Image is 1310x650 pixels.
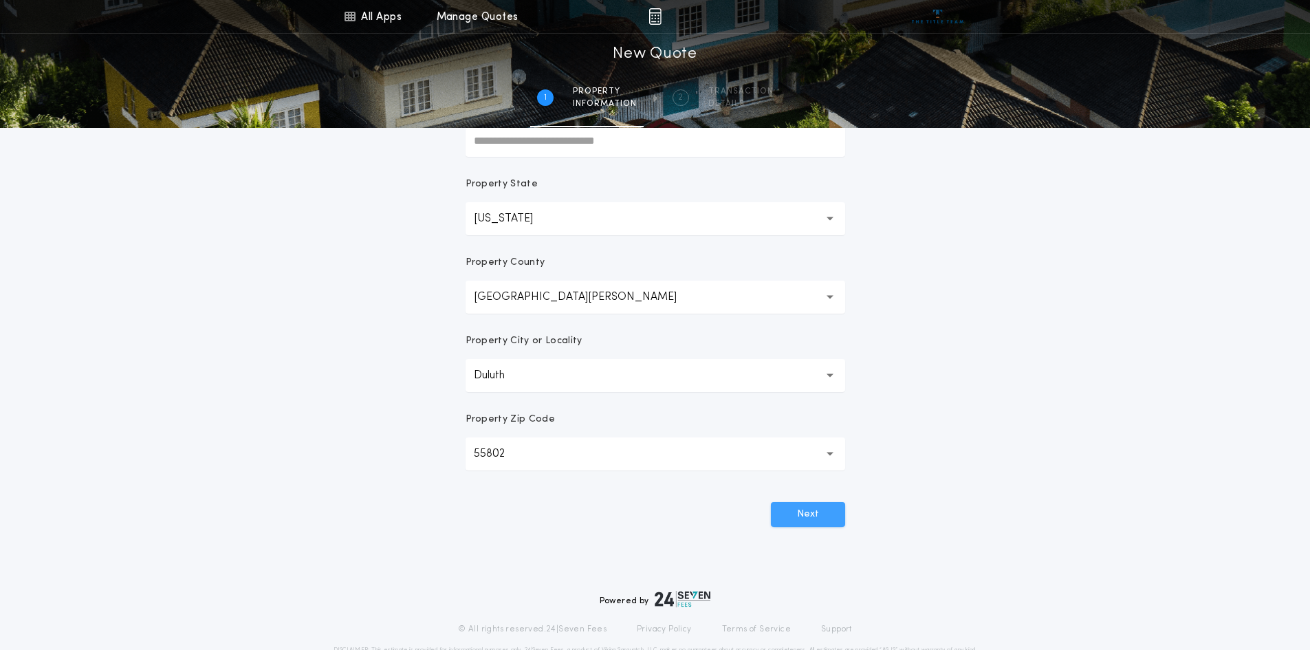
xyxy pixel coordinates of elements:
[912,10,963,23] img: vs-icon
[722,624,791,635] a: Terms of Service
[613,43,697,65] h1: New Quote
[466,202,845,235] button: [US_STATE]
[573,86,637,97] span: Property
[466,177,538,191] p: Property State
[771,502,845,527] button: Next
[648,8,662,25] img: img
[678,92,683,103] h2: 2
[474,210,555,227] p: [US_STATE]
[573,98,637,109] span: information
[466,281,845,314] button: [GEOGRAPHIC_DATA][PERSON_NAME]
[466,359,845,392] button: Duluth
[466,334,582,348] p: Property City or Locality
[600,591,711,607] div: Powered by
[466,256,545,270] p: Property County
[708,98,774,109] span: details
[458,624,607,635] p: © All rights reserved. 24|Seven Fees
[821,624,852,635] a: Support
[474,446,527,462] p: 55802
[708,86,774,97] span: Transaction
[544,92,547,103] h2: 1
[474,367,527,384] p: Duluth
[655,591,711,607] img: logo
[474,289,699,305] p: [GEOGRAPHIC_DATA][PERSON_NAME]
[466,437,845,470] button: 55802
[466,413,555,426] p: Property Zip Code
[637,624,692,635] a: Privacy Policy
